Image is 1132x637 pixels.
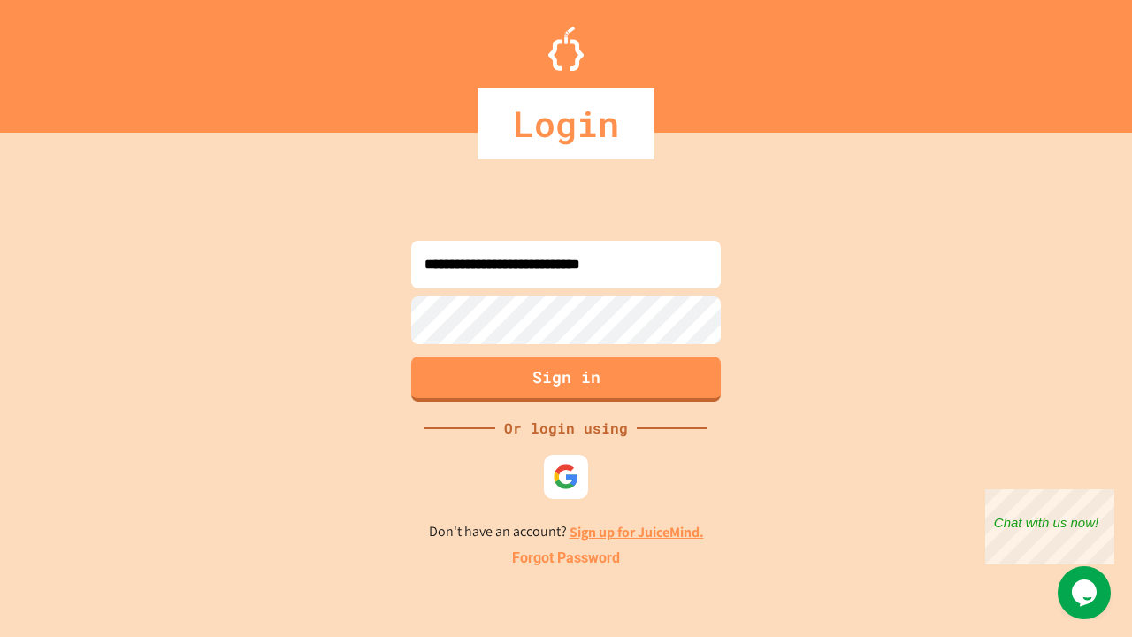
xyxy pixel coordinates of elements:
[495,418,637,439] div: Or login using
[1058,566,1114,619] iframe: chat widget
[429,521,704,543] p: Don't have an account?
[985,489,1114,564] iframe: chat widget
[478,88,654,159] div: Login
[553,464,579,490] img: google-icon.svg
[570,523,704,541] a: Sign up for JuiceMind.
[411,357,721,402] button: Sign in
[512,548,620,569] a: Forgot Password
[548,27,584,71] img: Logo.svg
